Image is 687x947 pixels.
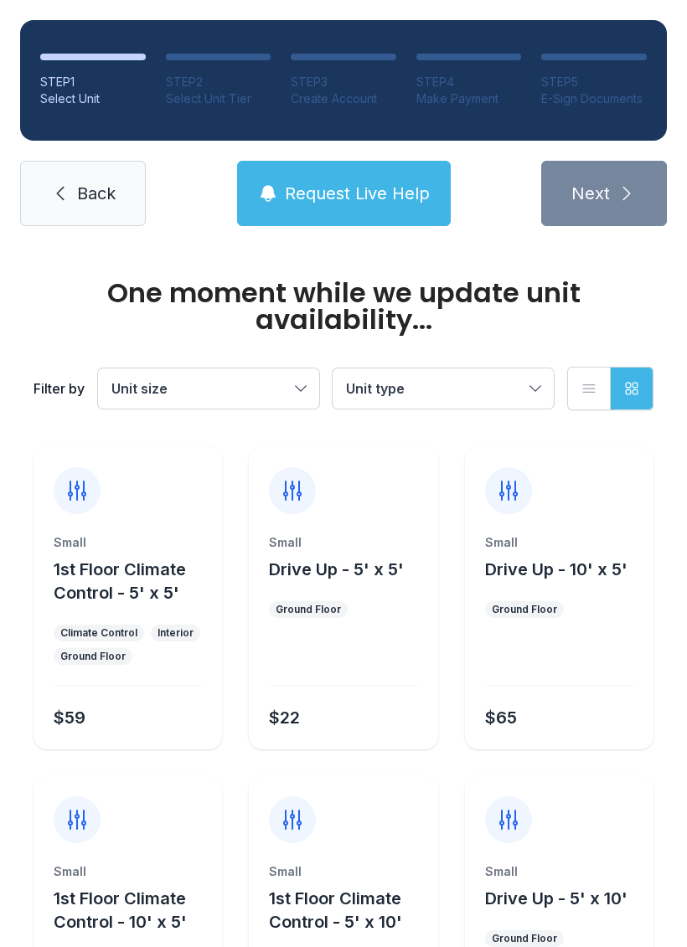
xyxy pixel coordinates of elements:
[333,368,554,409] button: Unit type
[541,90,647,107] div: E-Sign Documents
[492,932,557,945] div: Ground Floor
[54,534,202,551] div: Small
[285,182,430,205] span: Request Live Help
[485,888,628,908] span: Drive Up - 5' x 10'
[269,558,404,581] button: Drive Up - 5' x 5'
[166,90,271,107] div: Select Unit Tier
[485,534,633,551] div: Small
[485,887,628,910] button: Drive Up - 5' x 10'
[416,74,522,90] div: STEP 4
[60,626,137,640] div: Climate Control
[346,380,405,397] span: Unit type
[291,74,396,90] div: STEP 3
[485,706,517,729] div: $65
[269,534,417,551] div: Small
[269,887,431,934] button: 1st Floor Climate Control - 5' x 10'
[166,74,271,90] div: STEP 2
[60,650,126,663] div: Ground Floor
[541,74,647,90] div: STEP 5
[485,863,633,880] div: Small
[485,559,628,579] span: Drive Up - 10' x 5'
[77,182,116,205] span: Back
[54,706,85,729] div: $59
[158,626,194,640] div: Interior
[485,558,628,581] button: Drive Up - 10' x 5'
[54,559,186,603] span: 1st Floor Climate Control - 5' x 5'
[269,863,417,880] div: Small
[54,887,215,934] button: 1st Floor Climate Control - 10' x 5'
[111,380,168,397] span: Unit size
[571,182,610,205] span: Next
[98,368,319,409] button: Unit size
[54,558,215,605] button: 1st Floor Climate Control - 5' x 5'
[416,90,522,107] div: Make Payment
[291,90,396,107] div: Create Account
[34,280,653,333] div: One moment while we update unit availability...
[492,603,557,616] div: Ground Floor
[269,559,404,579] span: Drive Up - 5' x 5'
[269,706,300,729] div: $22
[54,888,187,932] span: 1st Floor Climate Control - 10' x 5'
[269,888,402,932] span: 1st Floor Climate Control - 5' x 10'
[54,863,202,880] div: Small
[34,378,85,399] div: Filter by
[40,90,146,107] div: Select Unit
[276,603,341,616] div: Ground Floor
[40,74,146,90] div: STEP 1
